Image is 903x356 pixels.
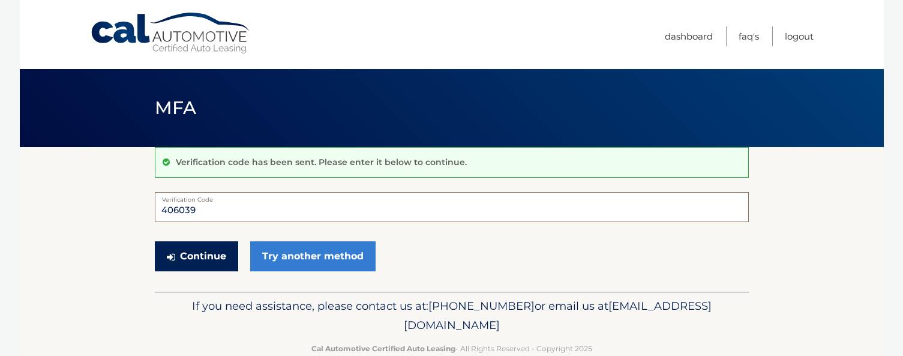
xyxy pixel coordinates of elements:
input: Verification Code [155,192,749,222]
a: Dashboard [665,26,713,46]
button: Continue [155,241,238,271]
a: Logout [785,26,814,46]
p: Verification code has been sent. Please enter it below to continue. [176,157,467,167]
a: Try another method [250,241,376,271]
a: FAQ's [739,26,759,46]
p: - All Rights Reserved - Copyright 2025 [163,342,741,355]
a: Cal Automotive [90,12,252,55]
p: If you need assistance, please contact us at: or email us at [163,297,741,335]
span: MFA [155,97,197,119]
span: [EMAIL_ADDRESS][DOMAIN_NAME] [404,299,712,332]
strong: Cal Automotive Certified Auto Leasing [311,344,455,353]
label: Verification Code [155,192,749,202]
span: [PHONE_NUMBER] [428,299,535,313]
